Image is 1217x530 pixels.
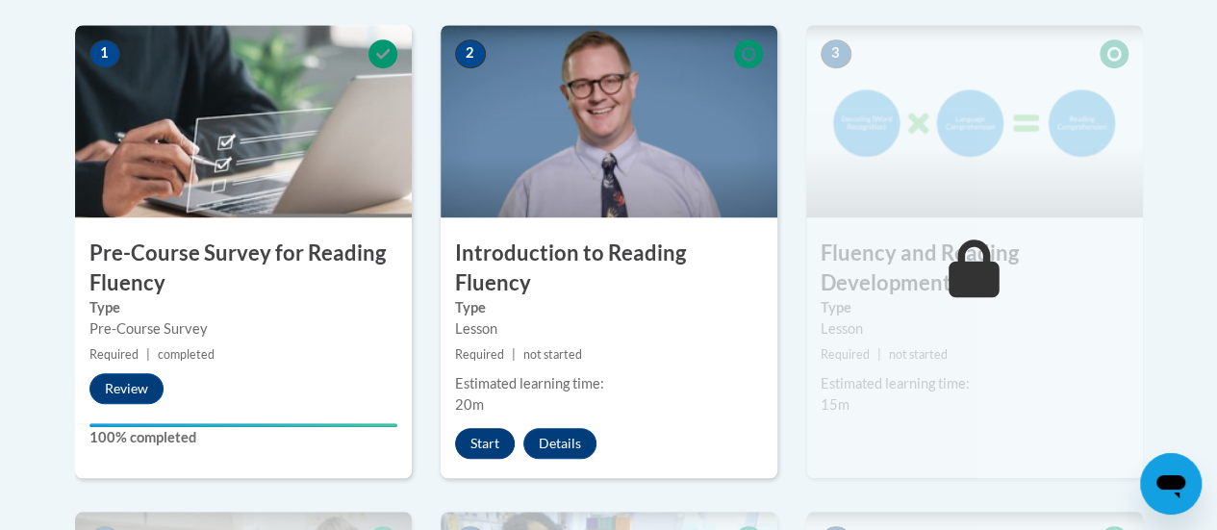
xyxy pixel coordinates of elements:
span: not started [523,347,582,362]
iframe: Button to launch messaging window [1140,453,1202,515]
span: 3 [821,39,851,68]
h3: Pre-Course Survey for Reading Fluency [75,239,412,298]
span: | [512,347,516,362]
span: not started [889,347,948,362]
div: Estimated learning time: [821,373,1128,394]
h3: Introduction to Reading Fluency [441,239,777,298]
div: Lesson [821,318,1128,340]
div: Estimated learning time: [455,373,763,394]
span: Required [89,347,139,362]
span: | [146,347,150,362]
span: 15m [821,396,849,413]
button: Details [523,428,596,459]
label: Type [89,297,397,318]
span: Required [455,347,504,362]
img: Course Image [441,25,777,217]
span: 20m [455,396,484,413]
label: 100% completed [89,427,397,448]
label: Type [821,297,1128,318]
span: 1 [89,39,120,68]
div: Pre-Course Survey [89,318,397,340]
label: Type [455,297,763,318]
span: 2 [455,39,486,68]
span: | [877,347,881,362]
span: Required [821,347,870,362]
button: Review [89,373,164,404]
button: Start [455,428,515,459]
img: Course Image [75,25,412,217]
h3: Fluency and Reading Development [806,239,1143,298]
span: completed [158,347,215,362]
img: Course Image [806,25,1143,217]
div: Your progress [89,423,397,427]
div: Lesson [455,318,763,340]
